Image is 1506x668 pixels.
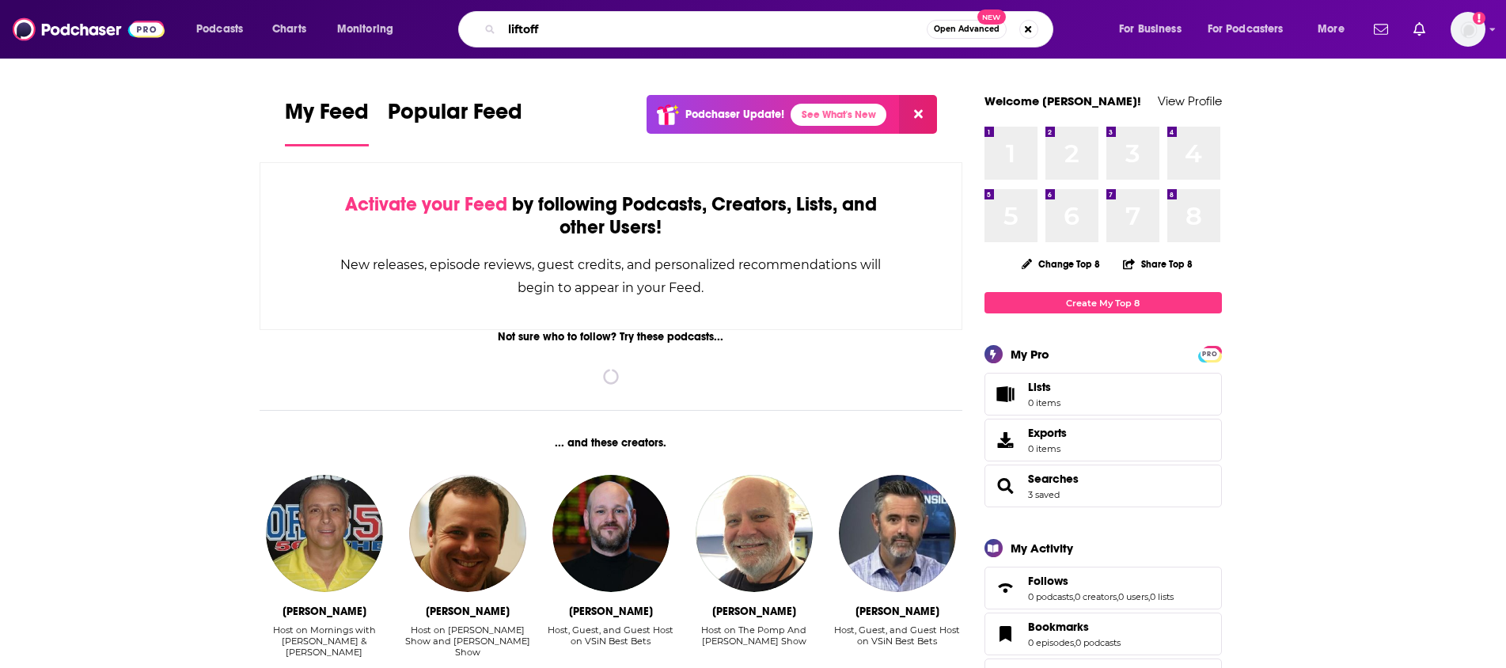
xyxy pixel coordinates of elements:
div: Search podcasts, credits, & more... [473,11,1068,47]
a: PRO [1201,347,1220,359]
img: Dave Ross [839,475,956,592]
button: Show profile menu [1451,12,1485,47]
span: Monitoring [337,18,393,40]
img: Ron Cook [696,475,813,592]
a: Create My Top 8 [984,292,1222,313]
span: More [1318,18,1345,40]
div: Host, Guest, and Guest Host on VSiN Best Bets [545,624,676,647]
span: Follows [984,567,1222,609]
a: View Profile [1158,93,1222,108]
div: Host on [PERSON_NAME] Show and [PERSON_NAME] Show [402,624,533,658]
button: Change Top 8 [1012,254,1110,274]
a: Show notifications dropdown [1368,16,1394,43]
div: New releases, episode reviews, guest credits, and personalized recommendations will begin to appe... [340,253,883,299]
span: Lists [1028,380,1051,394]
svg: Add a profile image [1473,12,1485,25]
span: For Business [1119,18,1182,40]
a: 0 podcasts [1075,637,1121,648]
span: New [977,9,1006,25]
div: Host on The Pomp And Joe Show [689,624,819,659]
img: User Profile [1451,12,1485,47]
div: Host on Mornings with [PERSON_NAME] & [PERSON_NAME] [260,624,390,658]
span: Podcasts [196,18,243,40]
div: My Pro [1011,347,1049,362]
input: Search podcasts, credits, & more... [502,17,927,42]
a: Show notifications dropdown [1407,16,1432,43]
a: Searches [1028,472,1079,486]
div: Rob Black [426,605,510,618]
div: ... and these creators. [260,436,963,450]
a: Popular Feed [388,98,522,146]
a: 0 episodes [1028,637,1074,648]
a: 0 creators [1075,591,1117,602]
span: 0 items [1028,443,1067,454]
a: Wes Reynolds [552,475,670,592]
span: Lists [990,383,1022,405]
span: Searches [984,465,1222,507]
button: Share Top 8 [1122,249,1193,279]
img: Rob Black [409,475,526,592]
div: Dave Ross [855,605,939,618]
button: open menu [1197,17,1307,42]
a: Follows [1028,574,1174,588]
div: by following Podcasts, Creators, Lists, and other Users! [340,193,883,239]
div: Ron Cook [712,605,796,618]
div: Host, Guest, and Guest Host on VSiN Best Bets [832,624,962,659]
a: 3 saved [1028,489,1060,500]
div: Host, Guest, and Guest Host on VSiN Best Bets [832,624,962,647]
div: Host on Rob Black Show and Rob Black Show [402,624,533,659]
span: Lists [1028,380,1060,394]
span: , [1148,591,1150,602]
div: Greg Gaston [283,605,366,618]
div: Not sure who to follow? Try these podcasts... [260,330,963,343]
a: See What's New [791,104,886,126]
span: My Feed [285,98,369,135]
a: Exports [984,419,1222,461]
a: Lists [984,373,1222,416]
a: Follows [990,577,1022,599]
span: Open Advanced [934,25,1000,33]
a: My Feed [285,98,369,146]
a: Bookmarks [1028,620,1121,634]
div: Host on The Pomp And [PERSON_NAME] Show [689,624,819,647]
p: Podchaser Update! [685,108,784,121]
span: 0 items [1028,397,1060,408]
span: PRO [1201,348,1220,360]
span: Follows [1028,574,1068,588]
span: Activate your Feed [345,192,507,216]
div: My Activity [1011,541,1073,556]
button: open menu [185,17,264,42]
a: 0 lists [1150,591,1174,602]
a: Bookmarks [990,623,1022,645]
div: Host, Guest, and Guest Host on VSiN Best Bets [545,624,676,659]
a: 0 podcasts [1028,591,1073,602]
div: Host on Mornings with Greg & Eli [260,624,390,659]
span: , [1117,591,1118,602]
span: Charts [272,18,306,40]
img: Podchaser - Follow, Share and Rate Podcasts [13,14,165,44]
span: Logged in as mgalandak [1451,12,1485,47]
span: Exports [1028,426,1067,440]
a: Searches [990,475,1022,497]
button: open menu [1307,17,1364,42]
span: , [1074,637,1075,648]
a: 0 users [1118,591,1148,602]
span: Exports [990,429,1022,451]
button: Open AdvancedNew [927,20,1007,39]
span: , [1073,591,1075,602]
a: Welcome [PERSON_NAME]! [984,93,1141,108]
a: Charts [262,17,316,42]
button: open menu [1108,17,1201,42]
img: Greg Gaston [266,475,383,592]
button: open menu [326,17,414,42]
div: Wes Reynolds [569,605,653,618]
span: Popular Feed [388,98,522,135]
span: Bookmarks [984,613,1222,655]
